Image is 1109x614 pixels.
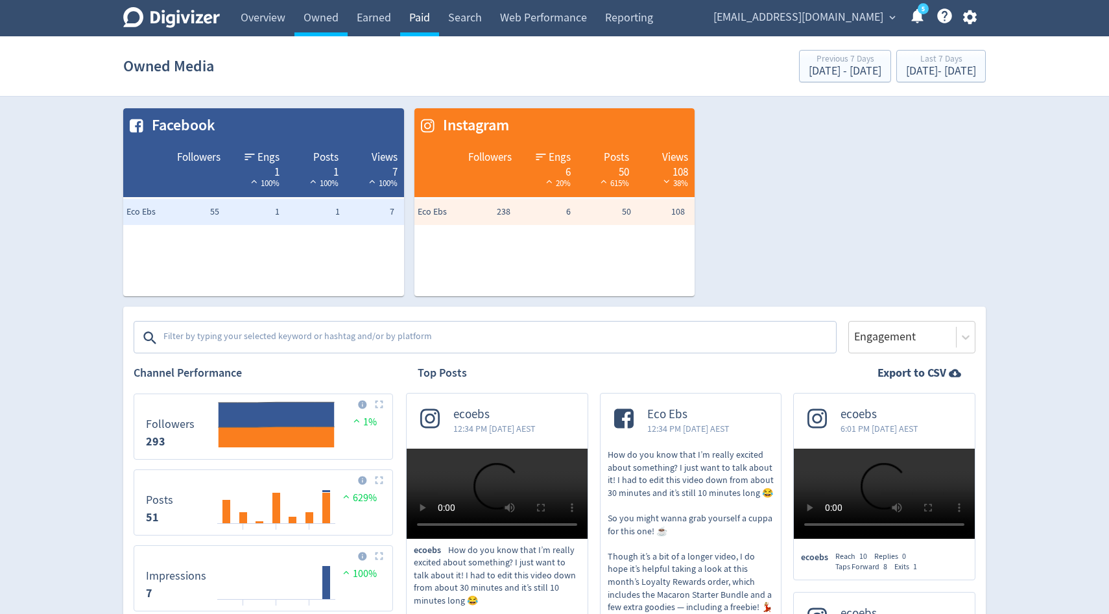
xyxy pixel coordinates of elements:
img: positive-performance.svg [340,567,353,577]
img: Placeholder [375,400,383,408]
span: 100% [340,567,377,580]
img: positive-performance-white.svg [366,176,379,186]
img: Placeholder [375,552,383,560]
img: positive-performance-white.svg [543,176,556,186]
img: positive-performance-white.svg [597,176,610,186]
img: Placeholder [375,476,383,484]
span: ecoebs [453,407,536,422]
img: positive-performance.svg [350,416,363,425]
div: Previous 7 Days [809,54,881,65]
strong: Export to CSV [877,365,946,381]
button: Last 7 Days[DATE]- [DATE] [896,50,986,82]
td: 7 [343,199,403,225]
div: 6 [525,165,571,175]
a: 5 [918,3,929,14]
h2: Top Posts [418,365,467,381]
div: 1 [233,165,280,175]
div: 7 [352,165,398,175]
td: 238 [453,199,514,225]
span: 615% [597,178,629,189]
strong: 51 [146,510,159,525]
img: positive-performance-white.svg [307,176,320,186]
img: negative-performance-white.svg [660,176,673,186]
td: 50 [574,199,634,225]
span: Engs [257,150,280,165]
td: 55 [162,199,222,225]
span: 100% [366,178,398,189]
text: 12/08 [302,604,318,613]
text: 5 [922,5,925,14]
text: 10/08 [268,604,285,613]
span: 10 [859,551,867,561]
span: Posts [604,150,629,165]
span: Followers [468,150,512,165]
dt: Followers [146,417,195,432]
span: Views [372,150,398,165]
span: 38% [660,178,688,189]
span: Engs [549,150,571,165]
button: [EMAIL_ADDRESS][DOMAIN_NAME] [709,7,899,28]
h1: Owned Media [123,45,214,87]
td: 1 [222,199,283,225]
svg: Followers 0 [139,399,387,454]
td: 6 [514,199,574,225]
span: 100% [307,178,339,189]
h2: Channel Performance [134,365,393,381]
td: 1 [283,199,343,225]
span: Eco Ebs [126,206,178,218]
span: 100% [248,178,280,189]
span: 8 [883,561,887,572]
div: [DATE] - [DATE] [906,65,976,77]
button: Previous 7 Days[DATE] - [DATE] [799,50,891,82]
img: positive-performance-white.svg [248,176,261,186]
span: 1% [350,416,377,429]
span: Eco Ebs [418,206,470,218]
table: customized table [414,108,695,296]
div: 108 [642,165,688,175]
dt: Posts [146,493,173,508]
table: customized table [123,108,404,296]
span: 1 [913,561,917,572]
span: expand_more [887,12,898,23]
span: ecoebs [414,544,448,557]
svg: Posts 51 [139,475,387,530]
span: 629% [340,491,377,504]
img: positive-performance.svg [340,491,353,501]
text: 10/08 [268,528,285,537]
dt: Impressions [146,569,206,584]
span: 12:34 PM [DATE] AEST [647,422,730,435]
div: Exits [894,561,924,573]
span: Posts [313,150,339,165]
div: Last 7 Days [906,54,976,65]
text: 08/08 [235,604,252,613]
span: 6:01 PM [DATE] AEST [841,422,918,435]
span: Followers [177,150,221,165]
span: Views [662,150,688,165]
span: ecoebs [841,407,918,422]
a: ecoebs6:01 PM [DATE] AESTecoebsReach10Replies0Taps Forward8Exits1 [794,394,975,573]
div: [DATE] - [DATE] [809,65,881,77]
span: ecoebs [801,551,835,564]
text: 12/08 [302,528,318,537]
span: Instagram [436,115,509,137]
span: 12:34 PM [DATE] AEST [453,422,536,435]
div: Reach [835,551,874,562]
div: Taps Forward [835,561,894,573]
text: 08/08 [235,528,252,537]
td: 108 [634,199,695,225]
div: Replies [874,551,913,562]
strong: 293 [146,434,165,449]
div: 1 [292,165,339,175]
span: Eco Ebs [647,407,730,422]
strong: 7 [146,585,152,601]
div: 50 [584,165,630,175]
span: 0 [902,551,906,561]
span: Facebook [145,115,215,137]
span: 20% [543,178,571,189]
svg: Impressions 7 [139,551,387,606]
span: [EMAIL_ADDRESS][DOMAIN_NAME] [713,7,883,28]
